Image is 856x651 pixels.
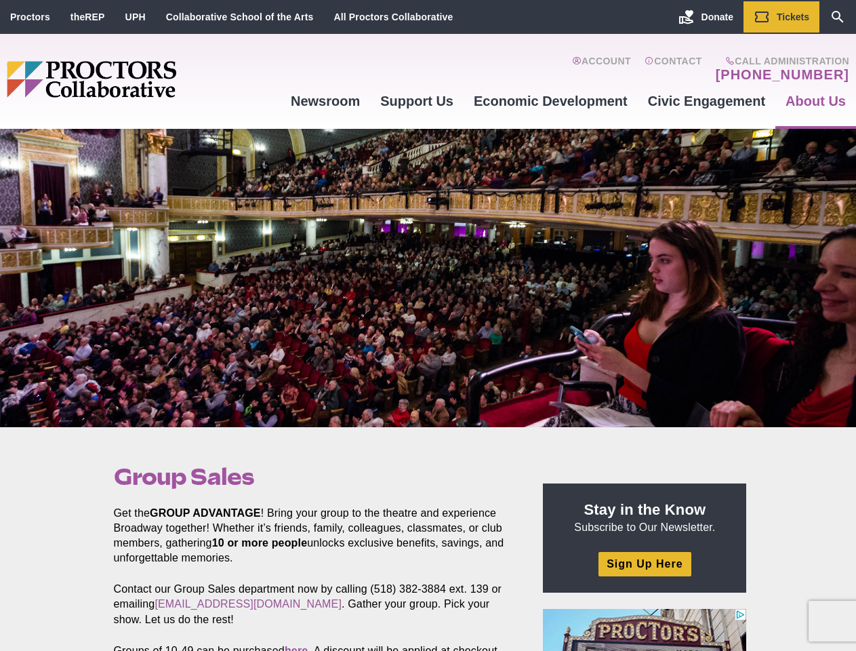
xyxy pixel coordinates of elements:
[559,500,730,535] p: Subscribe to Our Newsletter.
[777,12,809,22] span: Tickets
[281,83,370,119] a: Newsroom
[645,56,702,83] a: Contact
[775,83,856,119] a: About Us
[7,61,281,98] img: Proctors logo
[584,501,706,518] strong: Stay in the Know
[743,1,819,33] a: Tickets
[70,12,105,22] a: theREP
[10,12,50,22] a: Proctors
[598,552,691,576] a: Sign Up Here
[701,12,733,22] span: Donate
[333,12,453,22] a: All Proctors Collaborative
[464,83,638,119] a: Economic Development
[125,12,146,22] a: UPH
[150,507,261,519] strong: GROUP ADVANTAGE
[212,537,308,549] strong: 10 or more people
[572,56,631,83] a: Account
[155,598,342,610] a: [EMAIL_ADDRESS][DOMAIN_NAME]
[370,83,464,119] a: Support Us
[668,1,743,33] a: Donate
[166,12,314,22] a: Collaborative School of the Arts
[114,464,512,490] h1: Group Sales
[114,582,512,627] p: Contact our Group Sales department now by calling (518) 382-3884 ext. 139 or emailing . Gather yo...
[638,83,775,119] a: Civic Engagement
[114,506,512,566] p: Get the ! Bring your group to the theatre and experience Broadway together! Whether it’s friends,...
[716,66,849,83] a: [PHONE_NUMBER]
[712,56,849,66] span: Call Administration
[819,1,856,33] a: Search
